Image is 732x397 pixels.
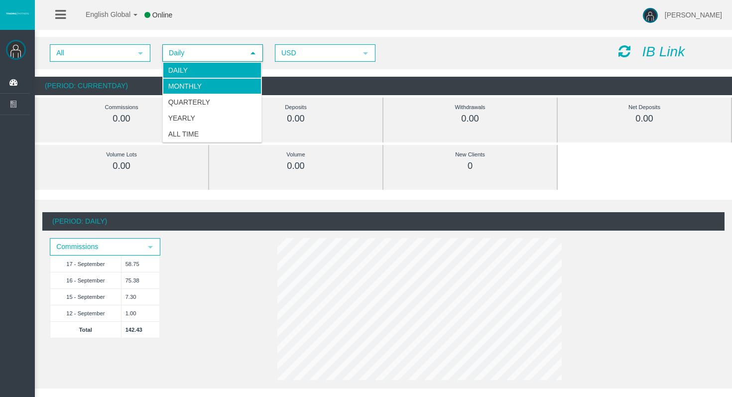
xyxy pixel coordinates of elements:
span: select [362,49,369,57]
span: select [146,243,154,251]
div: (Period: CurrentDay) [35,77,732,95]
div: Net Deposits [580,102,709,113]
li: Quarterly [163,94,261,110]
span: Online [152,11,172,19]
div: Withdrawals [406,102,534,113]
div: 0.00 [232,113,360,125]
li: Daily [163,62,261,78]
li: Yearly [163,110,261,126]
div: Volume [232,149,360,160]
div: Volume Lots [57,149,186,160]
span: USD [276,45,357,61]
li: All Time [163,126,261,142]
span: select [136,49,144,57]
li: Monthly [163,78,261,94]
span: English Global [73,10,130,18]
div: 0.00 [57,160,186,172]
span: Daily [163,45,244,61]
td: 75.38 [121,272,159,288]
td: 15 - September [50,288,122,305]
span: [PERSON_NAME] [665,11,722,19]
div: Deposits [232,102,360,113]
td: 7.30 [121,288,159,305]
td: 142.43 [121,321,159,338]
img: user-image [643,8,658,23]
div: Commissions [57,102,186,113]
div: 0.00 [232,160,360,172]
td: 1.00 [121,305,159,321]
td: 16 - September [50,272,122,288]
i: Reload Dashboard [618,44,630,58]
img: logo.svg [5,11,30,15]
div: New Clients [406,149,534,160]
div: 0.00 [406,113,534,125]
td: Total [50,321,122,338]
div: 0.00 [580,113,709,125]
div: 0.00 [57,113,186,125]
span: select [249,49,257,57]
div: (Period: Daily) [42,212,725,231]
i: IB Link [642,44,685,59]
td: 17 - September [50,256,122,272]
span: Commissions [51,239,141,255]
td: 58.75 [121,256,159,272]
div: 0 [406,160,534,172]
td: 12 - September [50,305,122,321]
span: All [51,45,131,61]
